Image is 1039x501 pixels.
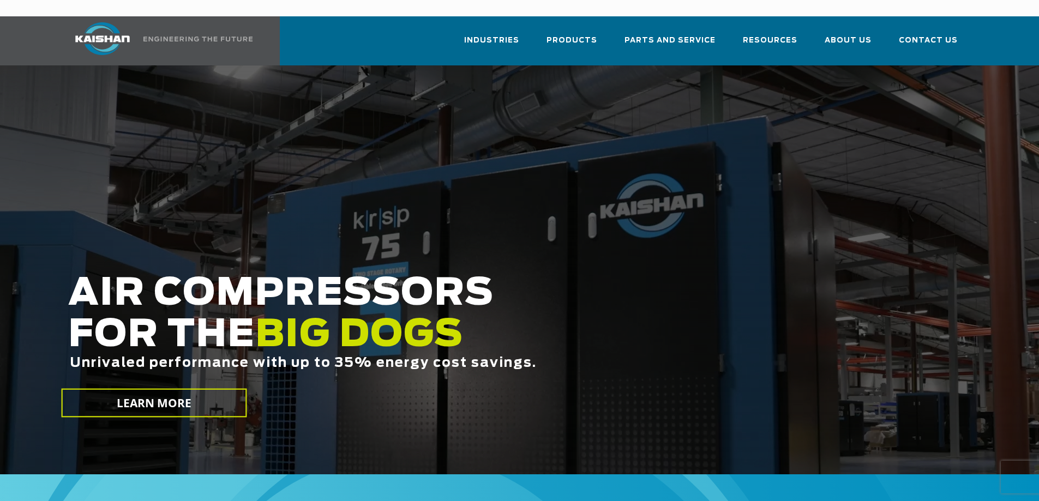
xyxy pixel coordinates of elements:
[62,22,143,55] img: kaishan logo
[70,357,537,370] span: Unrivaled performance with up to 35% energy cost savings.
[825,34,872,47] span: About Us
[255,317,464,354] span: BIG DOGS
[116,395,191,411] span: LEARN MORE
[899,26,958,63] a: Contact Us
[464,34,519,47] span: Industries
[546,26,597,63] a: Products
[743,34,797,47] span: Resources
[143,37,253,41] img: Engineering the future
[624,26,716,63] a: Parts and Service
[68,273,819,405] h2: AIR COMPRESSORS FOR THE
[61,389,247,418] a: LEARN MORE
[62,16,255,65] a: Kaishan USA
[464,26,519,63] a: Industries
[899,34,958,47] span: Contact Us
[825,26,872,63] a: About Us
[624,34,716,47] span: Parts and Service
[743,26,797,63] a: Resources
[546,34,597,47] span: Products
